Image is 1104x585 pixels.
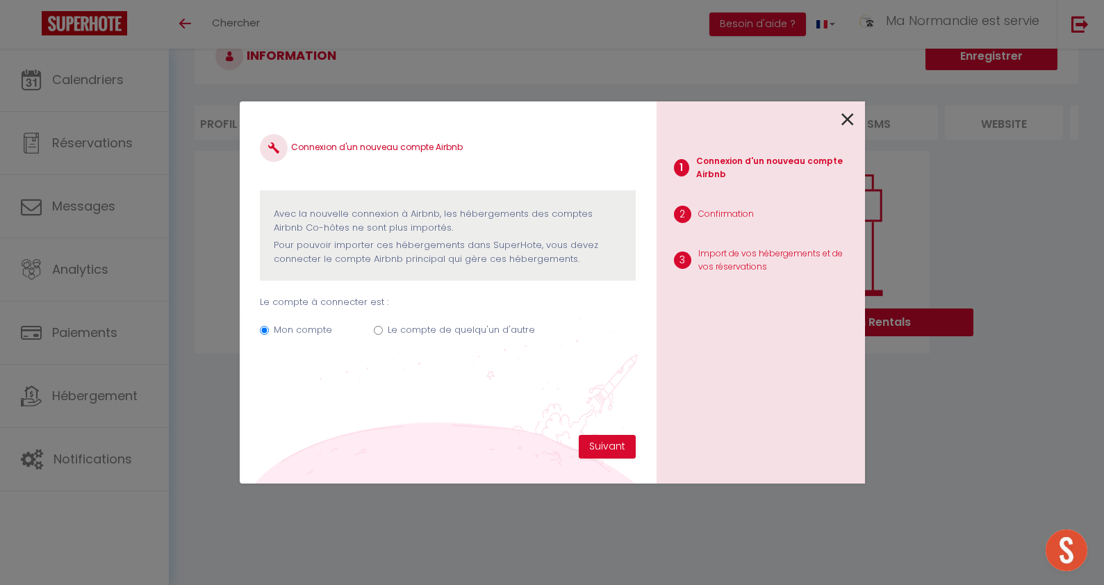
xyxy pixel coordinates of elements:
p: Import de vos hébergements et de vos réservations [698,247,854,274]
span: 2 [674,206,691,223]
label: Le compte de quelqu'un d'autre [388,323,535,337]
span: 3 [674,252,691,269]
p: Pour pouvoir importer ces hébergements dans SuperHote, vous devez connecter le compte Airbnb prin... [274,238,621,267]
label: Mon compte [274,323,332,337]
p: Avec la nouvelle connexion à Airbnb, les hébergements des comptes Airbnb Co-hôtes ne sont plus im... [274,207,621,236]
p: Le compte à connecter est : [260,295,635,309]
button: Suivant [579,435,636,459]
h4: Connexion d'un nouveau compte Airbnb [260,134,635,162]
span: 1 [674,159,689,176]
div: Ouvrir le chat [1046,529,1087,571]
p: Confirmation [698,208,754,221]
p: Connexion d'un nouveau compte Airbnb [696,155,854,181]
